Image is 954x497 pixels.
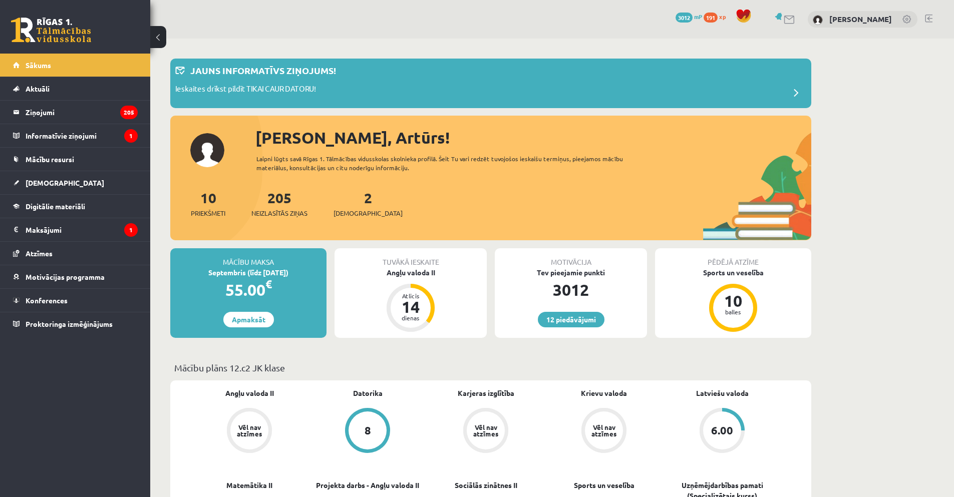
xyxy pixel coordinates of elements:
span: [DEMOGRAPHIC_DATA] [26,178,104,187]
a: Mācību resursi [13,148,138,171]
a: Datorika [353,388,383,398]
span: 191 [704,13,718,23]
a: Digitālie materiāli [13,195,138,218]
span: Priekšmeti [191,208,225,218]
a: 8 [308,408,427,455]
img: Artūrs Veģeris [813,15,823,25]
div: Motivācija [495,248,647,267]
a: Sākums [13,54,138,77]
p: Jauns informatīvs ziņojums! [190,64,336,77]
a: Vēl nav atzīmes [190,408,308,455]
div: Tev pieejamie punkti [495,267,647,278]
span: Motivācijas programma [26,272,105,281]
a: Informatīvie ziņojumi1 [13,124,138,147]
a: Jauns informatīvs ziņojums! Ieskaites drīkst pildīt TIKAI CAUR DATORU! [175,64,806,103]
legend: Informatīvie ziņojumi [26,124,138,147]
i: 1 [124,223,138,237]
span: Proktoringa izmēģinājums [26,319,113,328]
a: Vēl nav atzīmes [545,408,663,455]
a: Konferences [13,289,138,312]
a: Projekta darbs - Angļu valoda II [316,480,419,490]
span: xp [719,13,726,21]
div: 14 [396,299,426,315]
a: [DEMOGRAPHIC_DATA] [13,171,138,194]
div: 6.00 [711,425,733,436]
div: Tuvākā ieskaite [335,248,487,267]
span: [DEMOGRAPHIC_DATA] [334,208,403,218]
div: [PERSON_NAME], Artūrs! [255,126,811,150]
a: 191 xp [704,13,731,21]
div: Vēl nav atzīmes [472,424,500,437]
a: Sports un veselība [574,480,634,490]
a: Rīgas 1. Tālmācības vidusskola [11,18,91,43]
a: Matemātika II [226,480,272,490]
a: Atzīmes [13,242,138,265]
div: Atlicis [396,293,426,299]
div: Vēl nav atzīmes [590,424,618,437]
span: 3012 [676,13,693,23]
span: Konferences [26,296,68,305]
span: Atzīmes [26,249,53,258]
a: Ziņojumi205 [13,101,138,124]
div: Pēdējā atzīme [655,248,811,267]
span: € [265,277,272,291]
a: 10Priekšmeti [191,189,225,218]
i: 205 [120,106,138,119]
div: dienas [396,315,426,321]
div: Laipni lūgts savā Rīgas 1. Tālmācības vidusskolas skolnieka profilā. Šeit Tu vari redzēt tuvojošo... [256,154,641,172]
a: Motivācijas programma [13,265,138,288]
a: Vēl nav atzīmes [427,408,545,455]
div: Septembris (līdz [DATE]) [170,267,327,278]
a: 12 piedāvājumi [538,312,604,327]
span: Neizlasītās ziņas [251,208,307,218]
a: 3012 mP [676,13,702,21]
a: Sports un veselība 10 balles [655,267,811,333]
a: Karjeras izglītība [458,388,514,398]
a: 6.00 [663,408,781,455]
legend: Maksājumi [26,218,138,241]
a: Angļu valoda II [225,388,274,398]
a: 2[DEMOGRAPHIC_DATA] [334,189,403,218]
p: Ieskaites drīkst pildīt TIKAI CAUR DATORU! [175,83,316,97]
span: mP [694,13,702,21]
a: Latviešu valoda [696,388,749,398]
span: Sākums [26,61,51,70]
a: Krievu valoda [581,388,627,398]
p: Mācību plāns 12.c2 JK klase [174,361,807,374]
div: 55.00 [170,278,327,302]
a: Proktoringa izmēģinājums [13,312,138,335]
div: 8 [365,425,371,436]
a: Sociālās zinātnes II [455,480,517,490]
i: 1 [124,129,138,143]
a: 205Neizlasītās ziņas [251,189,307,218]
span: Digitālie materiāli [26,202,85,211]
a: [PERSON_NAME] [829,14,892,24]
div: Vēl nav atzīmes [235,424,263,437]
span: Aktuāli [26,84,50,93]
a: Angļu valoda II Atlicis 14 dienas [335,267,487,333]
a: Maksājumi1 [13,218,138,241]
legend: Ziņojumi [26,101,138,124]
a: Apmaksāt [223,312,274,327]
div: Sports un veselība [655,267,811,278]
div: balles [718,309,748,315]
div: Angļu valoda II [335,267,487,278]
a: Aktuāli [13,77,138,100]
span: Mācību resursi [26,155,74,164]
div: Mācību maksa [170,248,327,267]
div: 3012 [495,278,647,302]
div: 10 [718,293,748,309]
